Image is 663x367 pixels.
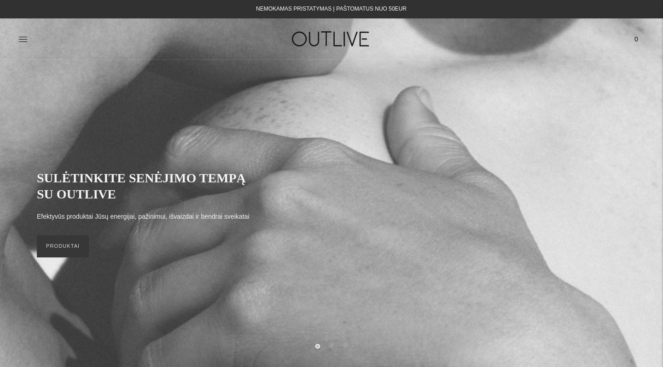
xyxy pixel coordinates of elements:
[329,343,334,348] button: Move carousel to slide 2
[37,235,89,257] a: PRODUKTAI
[315,344,320,349] button: Move carousel to slide 1
[256,4,407,15] div: NEMOKAMAS PRISTATYMAS Į PAŠTOMATUS NUO 50EUR
[37,211,249,222] p: Efektyvūs produktai Jūsų energijai, pažinimui, išvaizdai ir bendrai sveikatai
[630,33,643,46] span: 0
[343,343,348,348] button: Move carousel to slide 3
[37,170,258,202] h2: SULĖTINKITE SENĖJIMO TEMPĄ SU OUTLIVE
[628,29,645,49] a: 0
[274,23,389,55] img: OUTLIVE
